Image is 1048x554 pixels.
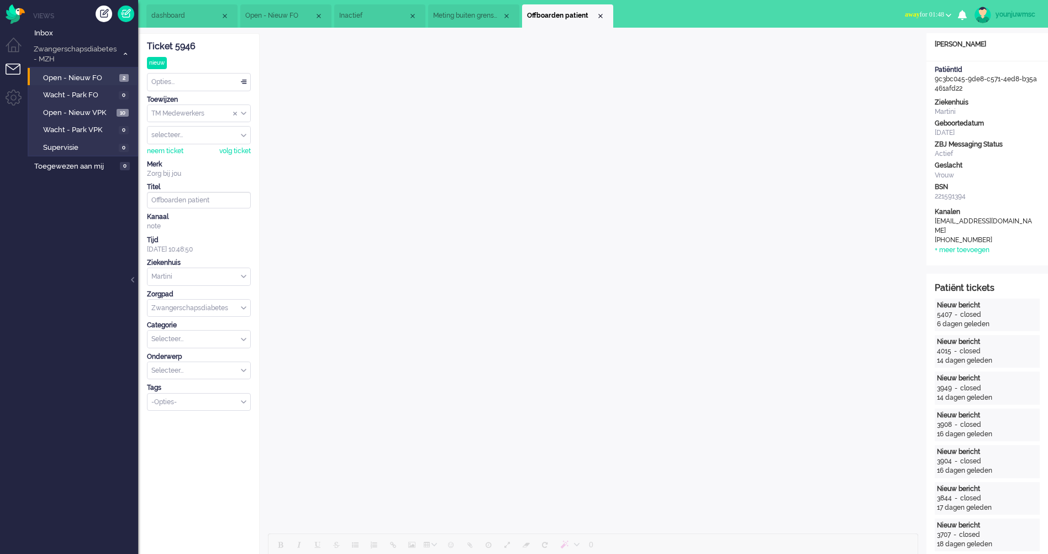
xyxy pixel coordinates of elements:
div: volg ticket [219,147,251,156]
div: Nieuw bericht [937,411,1038,420]
li: 5946 [522,4,613,28]
div: Nieuw bericht [937,301,1038,310]
div: Nieuw bericht [937,484,1038,494]
div: Zorg bij jou [147,169,251,179]
div: Toewijzen [147,95,251,104]
div: PatiëntId [935,65,1040,75]
div: BSN [935,182,1040,192]
div: 9c3bc045-9de8-c571-4ed8-b35a461afd22 [926,65,1048,93]
img: flow_omnibird.svg [6,4,25,24]
div: nieuw [147,57,167,69]
span: away [905,11,920,18]
span: 2 [119,74,129,82]
div: Close tab [408,12,417,20]
div: Ziekenhuis [147,258,251,268]
div: Creëer ticket [96,6,112,22]
div: closed [960,310,981,320]
div: Assign Group [147,104,251,123]
a: Inbox [32,27,138,39]
a: Toegewezen aan mij 0 [32,160,138,172]
span: Wacht - Park VPK [43,125,116,135]
span: Meting buiten grenswaarden [433,11,502,20]
div: younjuwmsc [996,9,1037,20]
span: Open - Nieuw FO [245,11,314,20]
span: 0 [120,162,130,170]
li: 6364 [334,4,425,28]
div: Ticket 5946 [147,40,251,53]
li: Admin menu [6,90,30,114]
div: closed [960,494,981,503]
div: Close tab [314,12,323,20]
div: 3707 [937,530,951,540]
div: [PHONE_NUMBER] [935,236,1034,245]
span: for 01:48 [905,11,944,18]
a: Wacht - Park VPK 0 [32,123,137,135]
div: 3844 [937,494,952,503]
div: 16 dagen geleden [937,430,1038,439]
span: Inactief [339,11,408,20]
div: Patiënt tickets [935,282,1040,295]
li: Dashboard menu [6,38,30,62]
div: 3949 [937,384,952,393]
div: - [952,310,960,320]
div: [DATE] 10:48:50 [147,236,251,254]
div: 3904 [937,457,952,466]
div: - [951,530,959,540]
button: awayfor 01:48 [898,7,958,23]
span: Toegewezen aan mij [34,161,117,172]
div: 18 dagen geleden [937,540,1038,549]
div: Merk [147,160,251,169]
div: 16 dagen geleden [937,466,1038,475]
div: 5407 [937,310,952,320]
div: Nieuw bericht [937,521,1038,530]
div: Ziekenhuis [935,98,1040,107]
a: Open - Nieuw VPK 10 [32,106,137,118]
a: Supervisie 0 [32,141,137,153]
div: - [952,457,960,466]
div: 4015 [937,347,951,356]
a: Wacht - Park FO 0 [32,88,137,101]
li: Tickets menu [6,64,30,88]
div: 221591394 [935,192,1040,201]
span: 0 [119,91,129,100]
span: Supervisie [43,143,116,153]
div: closed [959,530,980,540]
div: Martini [935,107,1040,117]
div: - [951,347,960,356]
span: Open - Nieuw FO [43,73,117,83]
div: closed [960,347,981,356]
span: Wacht - Park FO [43,90,116,101]
span: Open - Nieuw VPK [43,108,114,118]
span: 0 [119,144,129,152]
div: Nieuw bericht [937,337,1038,347]
div: Nieuw bericht [937,447,1038,457]
a: Open - Nieuw FO 2 [32,71,137,83]
div: Kanaal [147,212,251,222]
span: 0 [119,126,129,134]
div: note [147,222,251,231]
span: Zwangerschapsdiabetes - MZH [32,44,118,65]
div: neem ticket [147,147,183,156]
div: Select Tags [147,393,251,411]
div: + meer toevoegen [935,245,989,255]
div: [EMAIL_ADDRESS][DOMAIN_NAME] [935,217,1034,236]
div: Close tab [220,12,229,20]
div: 3908 [937,420,952,430]
span: dashboard [151,11,220,20]
div: [DATE] [935,128,1040,138]
li: awayfor 01:48 [898,3,958,28]
div: Geboortedatum [935,119,1040,128]
div: - [952,384,960,393]
img: avatar [975,7,991,23]
div: closed [960,384,981,393]
div: Close tab [502,12,511,20]
span: Inbox [34,28,138,39]
div: Categorie [147,321,251,330]
a: younjuwmsc [972,7,1037,23]
div: Tijd [147,236,251,245]
div: ZBJ Messaging Status [935,140,1040,149]
div: Close tab [596,12,605,20]
div: 17 dagen geleden [937,503,1038,513]
a: Omnidesk [6,7,25,15]
li: Dashboard [146,4,238,28]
